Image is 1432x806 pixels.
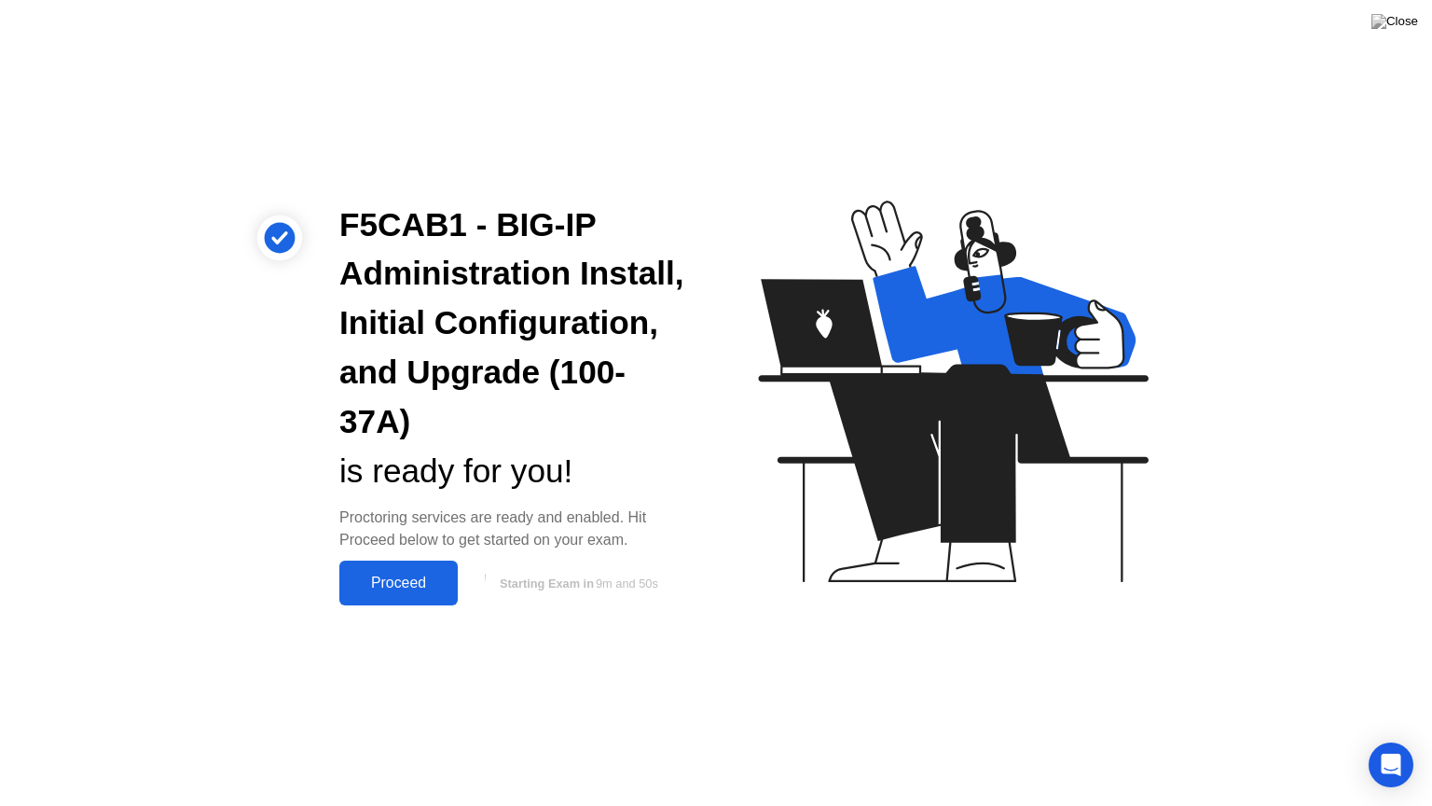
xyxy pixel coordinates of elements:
div: is ready for you! [339,447,686,496]
img: Close [1371,14,1418,29]
button: Proceed [339,561,458,605]
button: Starting Exam in9m and 50s [467,565,686,601]
span: 9m and 50s [596,577,658,591]
div: Open Intercom Messenger [1369,743,1413,787]
div: Proceed [345,575,452,591]
div: F5CAB1 - BIG-IP Administration Install, Initial Configuration, and Upgrade (100-37A) [339,201,686,447]
div: Proctoring services are ready and enabled. Hit Proceed below to get started on your exam. [339,507,686,551]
